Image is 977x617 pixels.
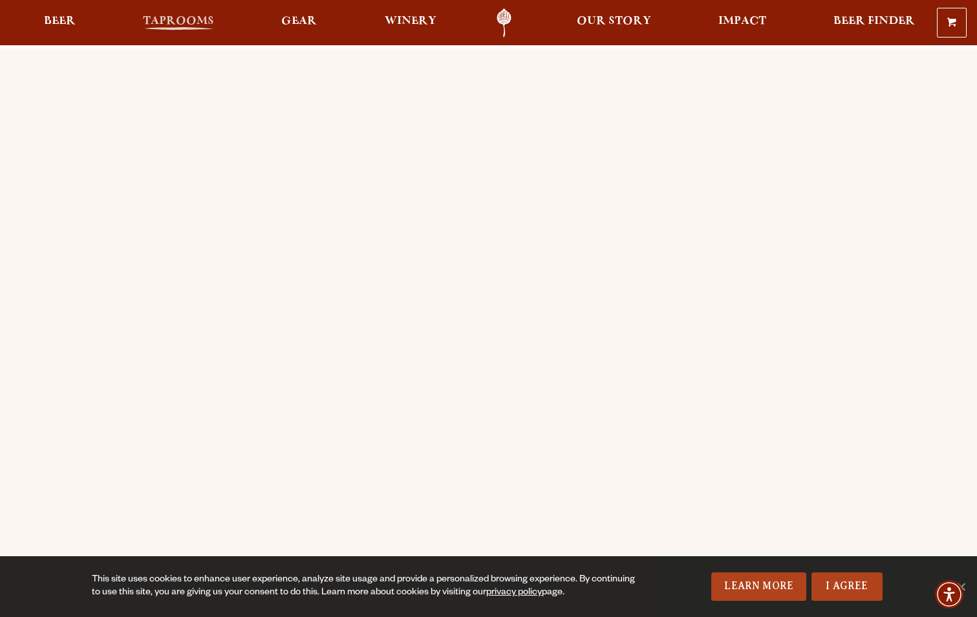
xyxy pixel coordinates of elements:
span: Impact [718,16,766,27]
span: Beer Finder [833,16,915,27]
a: Beer Finder [825,8,923,38]
a: Winery [376,8,445,38]
a: Impact [710,8,775,38]
span: Beer [44,16,76,27]
a: Odell Home [480,8,528,38]
a: privacy policy [486,588,542,598]
a: Beer [36,8,84,38]
span: Winery [385,16,436,27]
a: I Agree [811,572,883,601]
a: Gear [273,8,325,38]
div: This site uses cookies to enhance user experience, analyze site usage and provide a personalized ... [92,574,639,600]
span: Our Story [577,16,651,27]
div: Accessibility Menu [935,580,963,609]
a: Taprooms [134,8,222,38]
a: Our Story [568,8,660,38]
span: Taprooms [143,16,214,27]
a: Learn More [711,572,806,601]
span: Gear [281,16,317,27]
